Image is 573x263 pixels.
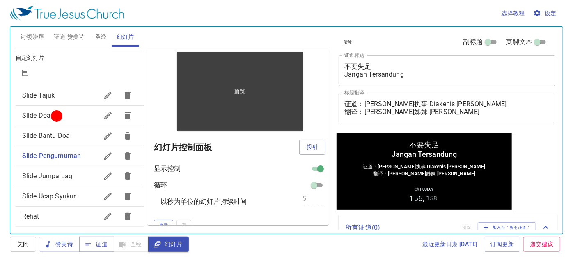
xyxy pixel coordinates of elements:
[306,142,319,152] span: 投射
[523,237,560,252] a: 递交建议
[22,132,70,140] span: Slide Bantu Doa
[345,223,456,233] p: 所有证道 ( 0 )
[299,140,325,155] button: 投射
[16,239,30,249] span: 关闭
[535,8,557,19] span: 设定
[339,214,557,241] div: 所有证道(0)清除加入至＂所有证道＂
[16,106,144,126] div: Slide Doa
[159,221,168,229] span: 更新
[154,141,299,154] h6: 幻灯片控制面板
[16,54,144,63] h6: 自定幻灯片
[502,8,525,19] span: 选择教程
[22,91,55,99] span: Slide Tajuk
[155,239,182,249] span: 幻灯片
[16,126,144,146] div: Slide Bantu Doa
[344,38,352,46] span: 清除
[419,237,481,252] a: 最近更新日期 [DATE]
[154,220,173,230] button: 更新
[339,37,357,47] button: 清除
[506,37,533,47] span: 页脚文本
[344,63,550,78] textarea: 不要失足 Jangan Tersandung
[16,227,144,247] div: Pimpin Kidung
[498,6,529,21] button: 选择教程
[16,207,144,226] div: Rehat
[16,186,144,206] div: Slide Ucap Syukur
[21,32,44,42] span: 诗颂崇拜
[86,239,108,249] span: 证道
[16,146,144,166] div: Slide Pengumuman
[22,212,39,220] span: Rehat
[335,132,513,211] iframe: from-child
[154,180,167,190] p: 循环
[39,237,80,252] button: 赞美诗
[10,237,36,252] button: 关闭
[22,152,81,160] span: Slide Pengumuman
[22,192,76,200] span: Slide Ucap Syukur
[490,239,514,249] span: 订阅更新
[54,32,85,42] span: 证道 赞美诗
[484,237,521,252] a: 订阅更新
[423,239,478,249] span: 最近更新日期 [DATE]
[22,112,50,119] span: Slide Doa
[483,224,531,231] span: 加入至＂所有证道＂
[160,197,247,207] p: 以秒为单位的幻灯片持续时间
[463,37,483,47] span: 副标题
[154,164,181,174] p: 显示控制
[79,237,114,252] button: 证道
[46,239,73,249] span: 赞美诗
[117,32,134,42] span: 幻灯片
[22,172,74,180] span: Slide Jumpa Lagi
[95,32,107,42] span: 圣经
[16,166,144,186] div: Slide Jumpa Lagi
[530,239,554,249] span: 递交建议
[478,222,536,233] button: 加入至＂所有证道＂
[234,87,245,95] p: 预览
[16,86,144,105] div: Slide Tajuk
[344,100,550,116] textarea: 证道：[PERSON_NAME]执事 Diakenis [PERSON_NAME] 翻译：[PERSON_NAME]姊妹 [PERSON_NAME]
[532,6,560,21] button: 设定
[148,237,189,252] button: 幻灯片
[10,6,124,21] img: True Jesus Church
